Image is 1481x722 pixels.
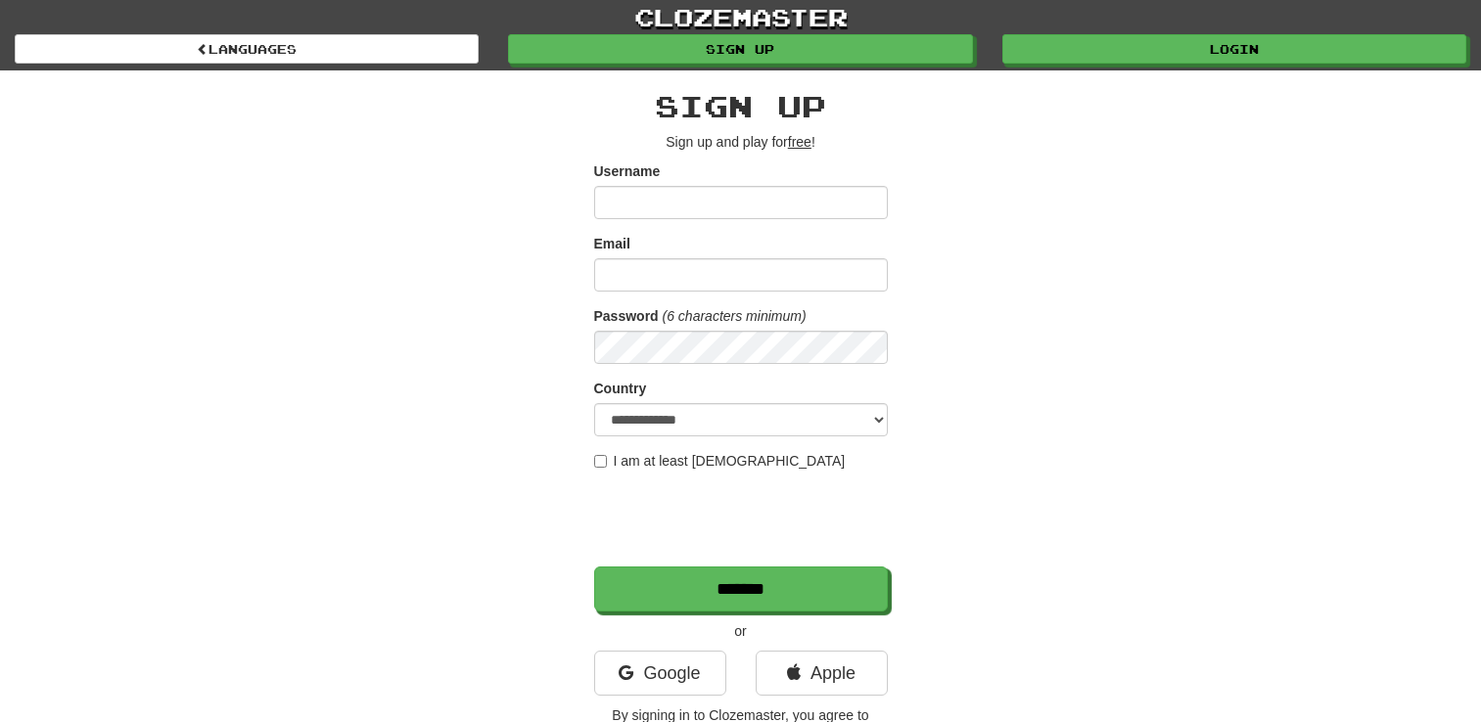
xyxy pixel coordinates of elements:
[594,234,630,253] label: Email
[594,379,647,398] label: Country
[756,651,888,696] a: Apple
[594,480,892,557] iframe: reCAPTCHA
[594,132,888,152] p: Sign up and play for !
[594,451,846,471] label: I am at least [DEMOGRAPHIC_DATA]
[594,161,661,181] label: Username
[594,621,888,641] p: or
[594,306,659,326] label: Password
[15,34,479,64] a: Languages
[594,651,726,696] a: Google
[1002,34,1466,64] a: Login
[594,90,888,122] h2: Sign up
[663,308,807,324] em: (6 characters minimum)
[788,134,811,150] u: free
[508,34,972,64] a: Sign up
[594,455,607,468] input: I am at least [DEMOGRAPHIC_DATA]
